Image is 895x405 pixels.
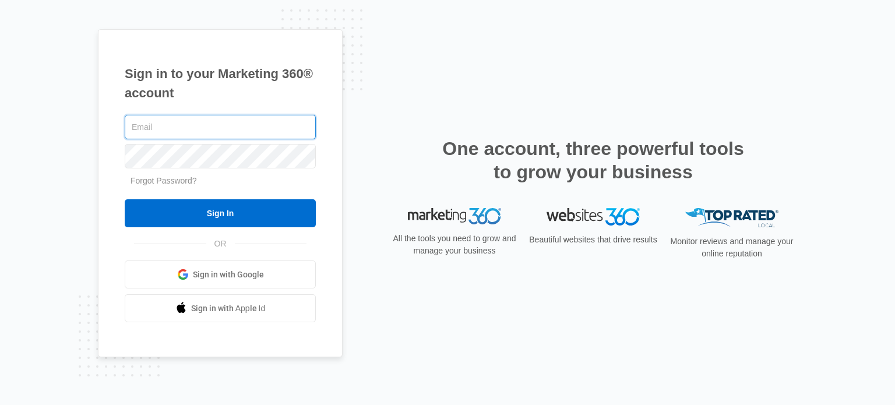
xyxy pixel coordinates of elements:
h1: Sign in to your Marketing 360® account [125,64,316,103]
input: Email [125,115,316,139]
p: All the tools you need to grow and manage your business [389,233,520,257]
span: Sign in with Google [193,269,264,281]
span: OR [206,238,235,250]
a: Forgot Password? [131,176,197,185]
h2: One account, three powerful tools to grow your business [439,137,748,184]
span: Sign in with Apple Id [191,302,266,315]
a: Sign in with Apple Id [125,294,316,322]
a: Sign in with Google [125,260,316,288]
p: Monitor reviews and manage your online reputation [667,235,797,260]
p: Beautiful websites that drive results [528,234,658,246]
img: Websites 360 [547,208,640,225]
img: Top Rated Local [685,208,778,227]
img: Marketing 360 [408,208,501,224]
input: Sign In [125,199,316,227]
